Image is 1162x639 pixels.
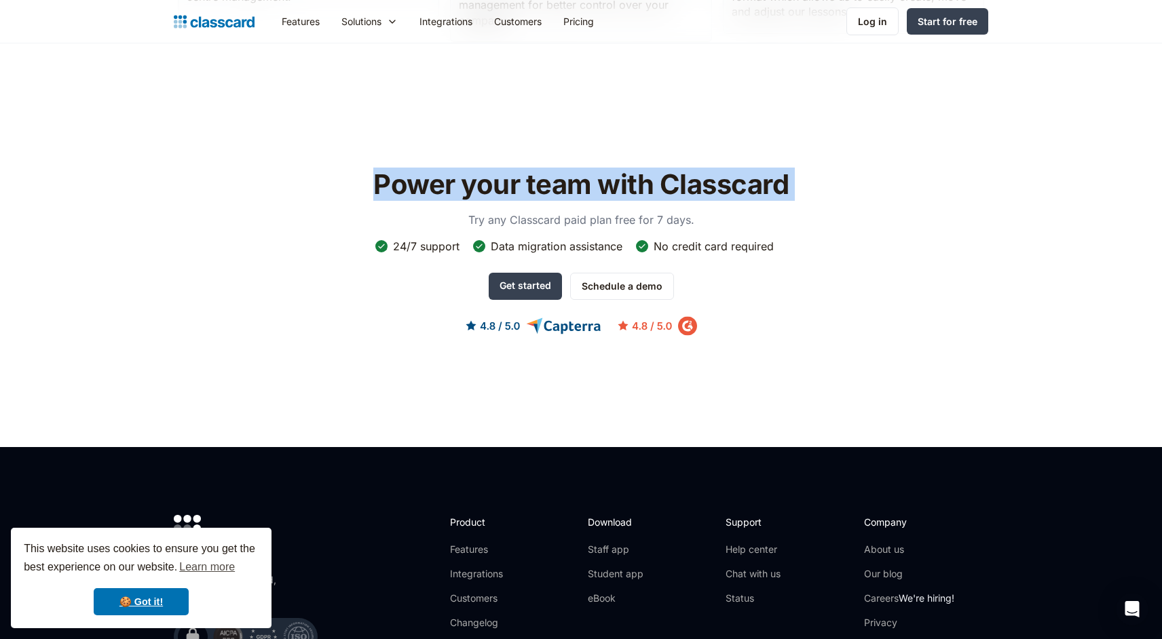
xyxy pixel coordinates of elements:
a: Chat with us [726,567,781,581]
a: CareersWe're hiring! [864,592,954,605]
a: Start for free [907,8,988,35]
a: Staff app [588,543,643,556]
a: Get started [489,273,562,300]
div: Log in [858,14,887,28]
a: Integrations [409,6,483,37]
a: About us [864,543,954,556]
h2: Company [864,515,954,529]
h2: Power your team with Classcard [366,168,797,201]
div: Data migration assistance [491,239,622,254]
a: Features [271,6,331,37]
h2: Support [726,515,781,529]
a: eBook [588,592,643,605]
a: Features [450,543,523,556]
a: home [174,12,255,31]
a: Customers [450,592,523,605]
a: Our blog [864,567,954,581]
a: Log in [846,7,899,35]
div: cookieconsent [11,528,271,628]
div: Solutions [341,14,381,28]
div: No credit card required [654,239,774,254]
h2: Download [588,515,643,529]
div: 24/7 support [393,239,460,254]
span: We're hiring! [899,592,954,604]
a: Customers [483,6,552,37]
a: learn more about cookies [177,557,237,577]
a: Status [726,592,781,605]
a: Help center [726,543,781,556]
a: Pricing [552,6,605,37]
div: Solutions [331,6,409,37]
p: Try any Classcard paid plan free for 7 days. [445,212,717,228]
span: This website uses cookies to ensure you get the best experience on our website. [24,541,259,577]
a: dismiss cookie message [94,588,189,615]
a: Privacy [864,616,954,630]
div: Open Intercom Messenger [1116,593,1148,625]
div: Start for free [918,14,977,28]
a: Schedule a demo [570,273,674,300]
a: Student app [588,567,643,581]
h2: Product [450,515,523,529]
a: Integrations [450,567,523,581]
a: Changelog [450,616,523,630]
